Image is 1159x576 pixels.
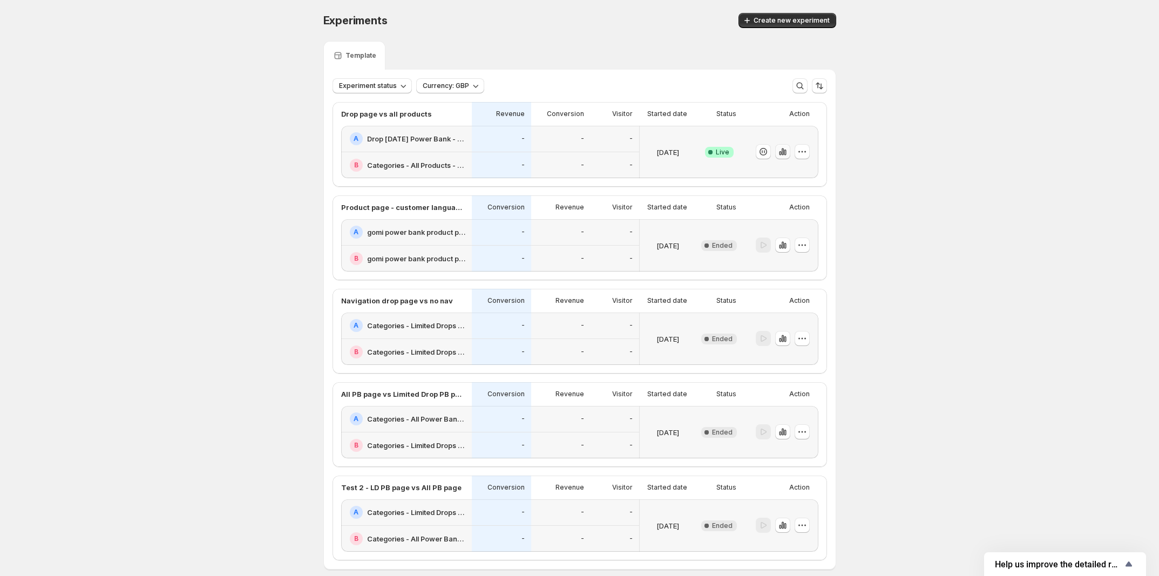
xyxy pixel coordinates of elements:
[487,296,525,305] p: Conversion
[647,203,687,212] p: Started date
[354,441,358,450] h2: B
[521,508,525,517] p: -
[521,534,525,543] p: -
[716,296,736,305] p: Status
[629,134,633,143] p: -
[581,161,584,170] p: -
[656,240,679,251] p: [DATE]
[521,348,525,356] p: -
[555,296,584,305] p: Revenue
[647,483,687,492] p: Started date
[581,348,584,356] p: -
[555,483,584,492] p: Revenue
[612,110,633,118] p: Visitor
[354,508,358,517] h2: A
[547,110,584,118] p: Conversion
[521,161,525,170] p: -
[629,161,633,170] p: -
[656,520,679,531] p: [DATE]
[323,14,388,27] span: Experiments
[612,483,633,492] p: Visitor
[341,389,465,399] p: All PB page vs Limited Drop PB page
[581,534,584,543] p: -
[367,253,465,264] h2: gomi power bank product page - [DATE] test
[789,110,810,118] p: Action
[716,148,729,157] span: Live
[716,203,736,212] p: Status
[521,415,525,423] p: -
[423,82,469,90] span: Currency: GBP
[712,335,733,343] span: Ended
[581,441,584,450] p: -
[738,13,836,28] button: Create new experiment
[521,321,525,330] p: -
[647,110,687,118] p: Started date
[339,82,397,90] span: Experiment status
[612,296,633,305] p: Visitor
[555,203,584,212] p: Revenue
[354,228,358,236] h2: A
[716,483,736,492] p: Status
[496,110,525,118] p: Revenue
[521,228,525,236] p: -
[716,110,736,118] p: Status
[354,534,358,543] h2: B
[367,414,465,424] h2: Categories - All Power Banks - [DATE]
[354,348,358,356] h2: B
[416,78,484,93] button: Currency: GBP
[712,521,733,530] span: Ended
[581,508,584,517] p: -
[629,415,633,423] p: -
[995,558,1135,571] button: Show survey - Help us improve the detailed report for A/B campaigns
[629,534,633,543] p: -
[647,390,687,398] p: Started date
[354,321,358,330] h2: A
[789,203,810,212] p: Action
[555,390,584,398] p: Revenue
[581,321,584,330] p: -
[995,559,1122,570] span: Help us improve the detailed report for A/B campaigns
[629,508,633,517] p: -
[341,109,432,119] p: Drop page vs all products
[333,78,412,93] button: Experiment status
[367,160,465,171] h2: Categories - All Products - [DATE]
[789,296,810,305] p: Action
[712,428,733,437] span: Ended
[656,334,679,344] p: [DATE]
[754,16,830,25] span: Create new experiment
[629,441,633,450] p: -
[647,296,687,305] p: Started date
[789,390,810,398] p: Action
[354,134,358,143] h2: A
[367,320,465,331] h2: Categories - Limited Drops - LIVE- MAY NO NAV
[354,415,358,423] h2: A
[656,147,679,158] p: [DATE]
[789,483,810,492] p: Action
[581,415,584,423] p: -
[629,348,633,356] p: -
[581,228,584,236] p: -
[341,202,465,213] p: Product page - customer language test
[487,483,525,492] p: Conversion
[521,134,525,143] p: -
[629,228,633,236] p: -
[345,51,376,60] p: Template
[341,482,462,493] p: Test 2 - LD PB page vs All PB page
[656,427,679,438] p: [DATE]
[629,321,633,330] p: -
[812,78,827,93] button: Sort the results
[367,133,465,144] h2: Drop [DATE] Power Bank - Products
[716,390,736,398] p: Status
[367,347,465,357] h2: Categories - Limited Drops - [DATE]
[487,390,525,398] p: Conversion
[367,507,465,518] h2: Categories - Limited Drops - [DATE]
[487,203,525,212] p: Conversion
[581,254,584,263] p: -
[354,254,358,263] h2: B
[367,440,465,451] h2: Categories - Limited Drops - [DATE]
[521,441,525,450] p: -
[612,390,633,398] p: Visitor
[612,203,633,212] p: Visitor
[367,533,465,544] h2: Categories - All Power Banks - [DATE]
[367,227,465,238] h2: gomi power bank product page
